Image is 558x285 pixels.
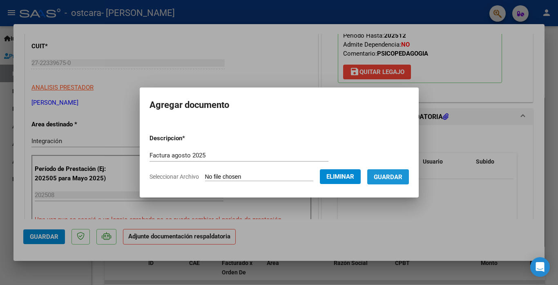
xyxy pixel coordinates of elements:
[374,173,402,181] span: Guardar
[326,173,354,180] span: Eliminar
[150,97,409,113] h2: Agregar documento
[150,173,199,180] span: Seleccionar Archivo
[367,169,409,184] button: Guardar
[530,257,550,277] div: Open Intercom Messenger
[320,169,361,184] button: Eliminar
[150,134,228,143] p: Descripcion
